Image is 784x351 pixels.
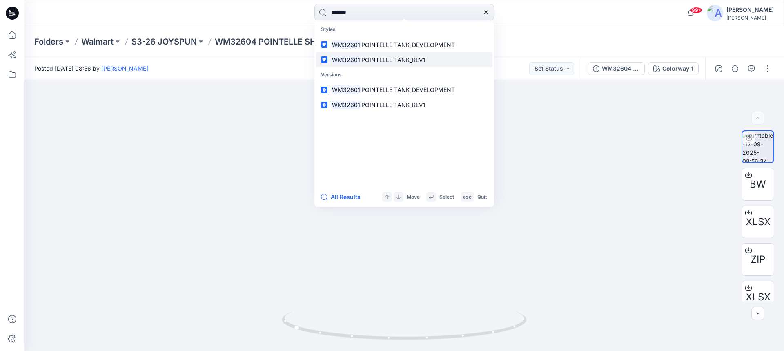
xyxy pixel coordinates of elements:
[101,65,148,72] a: [PERSON_NAME]
[690,7,702,13] span: 99+
[331,85,361,94] mark: WM32601
[707,5,723,21] img: avatar
[361,101,425,108] span: POINTELLE TANK_REV1
[588,62,645,75] button: WM32604 POINTELLE SHORT CHEMISE_DEV_REV1
[728,62,742,75] button: Details
[439,193,454,201] p: Select
[361,86,455,93] span: POINTELLE TANK_DEVELOPMENT
[81,36,114,47] a: Walmart
[407,193,420,201] p: Move
[361,56,425,63] span: POINTELLE TANK_REV1
[746,290,771,304] span: XLSX
[34,64,148,73] span: Posted [DATE] 08:56 by
[746,215,771,229] span: XLSX
[726,15,774,21] div: [PERSON_NAME]
[361,41,455,48] span: POINTELLE TANK_DEVELOPMENT
[463,193,472,201] p: esc
[726,5,774,15] div: [PERSON_NAME]
[742,131,773,162] img: turntable-12-09-2025-08:56:34
[316,82,492,97] a: WM32601POINTELLE TANK_DEVELOPMENT
[602,64,639,73] div: WM32604 POINTELLE SHORT CHEMISE_DEV_REV1
[477,193,487,201] p: Quit
[751,252,765,267] span: ZIP
[648,62,699,75] button: Colorway 1
[331,40,361,49] mark: WM32601
[316,37,492,52] a: WM32601POINTELLE TANK_DEVELOPMENT
[215,36,384,47] p: WM32604 POINTELLE SHORT CHEMISE_DEV_REV1
[316,52,492,67] a: WM32601POINTELLE TANK_REV1
[750,177,766,192] span: BW
[316,97,492,112] a: WM32601POINTELLE TANK_REV1
[316,22,492,37] p: Styles
[131,36,197,47] a: S3-26 JOYSPUN
[662,64,693,73] div: Colorway 1
[331,55,361,65] mark: WM32601
[331,100,361,110] mark: WM32601
[34,36,63,47] a: Folders
[316,67,492,83] p: Versions
[321,192,366,202] button: All Results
